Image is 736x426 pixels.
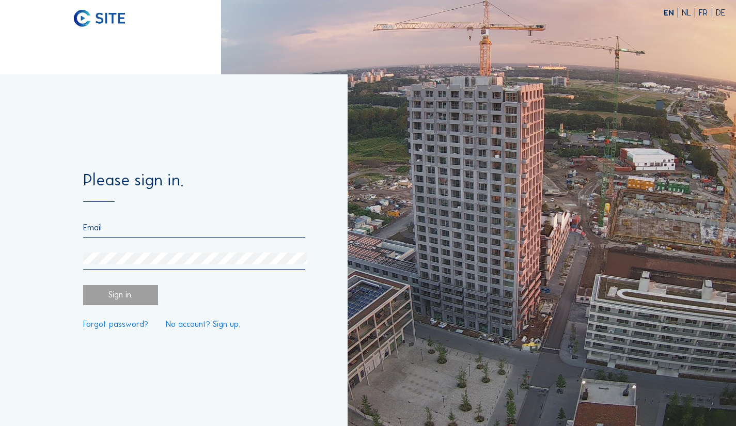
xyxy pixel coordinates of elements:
[83,223,305,232] input: Email
[83,285,158,305] div: Sign in.
[166,320,240,328] a: No account? Sign up.
[682,9,695,17] div: NL
[74,10,126,27] img: C-SITE logo
[83,172,305,202] div: Please sign in.
[83,320,148,328] a: Forgot password?
[716,9,725,17] div: DE
[699,9,712,17] div: FR
[664,9,678,17] div: EN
